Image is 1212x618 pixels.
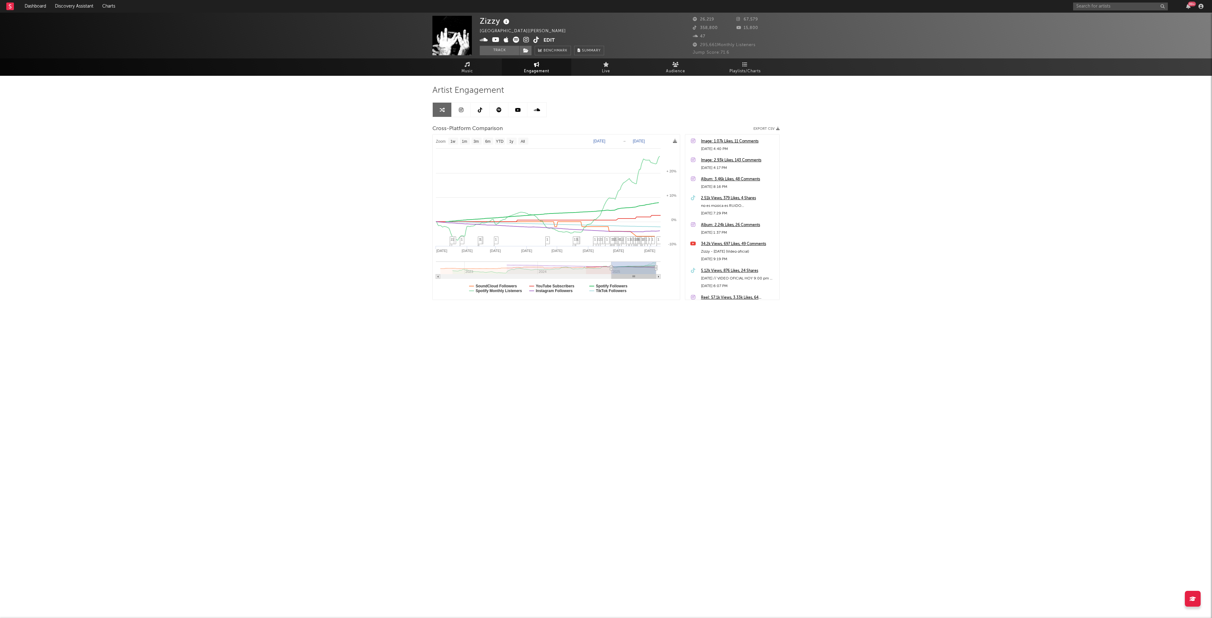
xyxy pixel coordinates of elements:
[701,275,776,282] div: [DATE] // VIDEO OFICIAL HOY 9:00 pm *️⃣ #songofthesummer #nuevamusica
[651,237,653,241] span: 1
[736,26,758,30] span: 15,800
[535,46,571,55] a: Benchmark
[753,127,780,131] button: Export CSV
[701,145,776,153] div: [DATE] 4:40 PM
[634,237,636,241] span: 1
[594,237,596,241] span: 1
[462,139,467,144] text: 1m
[462,249,473,253] text: [DATE]
[571,58,641,76] a: Live
[693,51,729,55] span: Jump Score: 71.6
[432,87,504,94] span: Artist Engagement
[583,249,594,253] text: [DATE]
[436,139,446,144] text: Zoom
[509,139,513,144] text: 1y
[632,237,634,241] span: 3
[524,68,549,75] span: Engagement
[633,139,645,143] text: [DATE]
[701,138,776,145] a: Image: 1.07k Likes, 11 Comments
[729,68,761,75] span: Playlists/Charts
[701,240,776,248] a: 34.2k Views, 697 Likes, 49 Comments
[657,237,659,241] span: 1
[480,46,519,55] button: Track
[671,218,676,222] text: 0%
[453,237,454,241] span: 2
[613,249,624,253] text: [DATE]
[667,194,677,197] text: + 10%
[666,68,685,75] span: Audience
[574,237,576,241] span: 1
[701,267,776,275] a: 5.12k Views, 876 Likes, 24 Shares
[596,289,627,293] text: TikTok Followers
[736,17,758,21] span: 67,579
[479,237,481,241] span: 1
[450,139,455,144] text: 1w
[551,249,562,253] text: [DATE]
[622,139,626,143] text: →
[641,58,710,76] a: Audience
[701,221,776,229] a: Album: 2.24k Likes, 26 Comments
[701,202,776,210] div: no es música es RUiDO #songofthesummer #nuevamusica #fyp 🗣️🕺🏽
[627,237,629,241] span: 1
[701,176,776,183] a: Album: 3.46k Likes, 48 Comments
[667,169,677,173] text: + 20%
[701,255,776,263] div: [DATE] 9:19 PM
[710,58,780,76] a: Playlists/Charts
[606,237,608,241] span: 1
[629,237,631,241] span: 3
[576,237,578,241] span: 1
[461,237,463,241] span: 1
[480,27,573,35] div: [GEOGRAPHIC_DATA] | [PERSON_NAME]
[490,249,501,253] text: [DATE]
[485,139,490,144] text: 6m
[1073,3,1168,10] input: Search for artists
[496,139,503,144] text: YTD
[648,237,650,241] span: 2
[546,237,548,241] span: 1
[476,284,517,288] text: SoundCloud Followers
[668,242,676,246] text: -10%
[593,139,605,143] text: [DATE]
[1188,2,1196,6] div: 99 +
[601,237,603,241] span: 1
[693,34,705,39] span: 47
[701,195,776,202] a: 2.51k Views, 379 Likes, 4 Shares
[618,237,620,241] span: 4
[701,157,776,164] a: Image: 2.93k Likes, 143 Comments
[641,237,643,241] span: 1
[432,58,502,76] a: Music
[701,210,776,217] div: [DATE] 7:29 PM
[521,249,532,253] text: [DATE]
[619,237,621,241] span: 1
[701,294,776,302] a: Reel: 57.1k Views, 3.33k Likes, 64 Comments
[574,46,604,55] button: Summary
[644,249,655,253] text: [DATE]
[582,49,601,52] span: Summary
[693,17,714,21] span: 26,219
[461,68,473,75] span: Music
[635,237,637,241] span: 2
[544,37,555,45] button: Edit
[693,43,756,47] span: 295,661 Monthly Listeners
[599,237,601,241] span: 2
[701,183,776,191] div: [DATE] 8:16 PM
[701,229,776,237] div: [DATE] 1:37 PM
[701,164,776,172] div: [DATE] 4:17 PM
[597,237,599,241] span: 2
[645,237,647,241] span: 1
[701,248,776,255] div: Zizzy - [DATE] (Video oficial)
[432,125,503,133] span: Cross-Platform Comparison
[437,249,448,253] text: [DATE]
[622,237,624,241] span: 2
[596,284,627,288] text: Spotify Followers
[614,237,616,241] span: 2
[1186,4,1191,9] button: 99+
